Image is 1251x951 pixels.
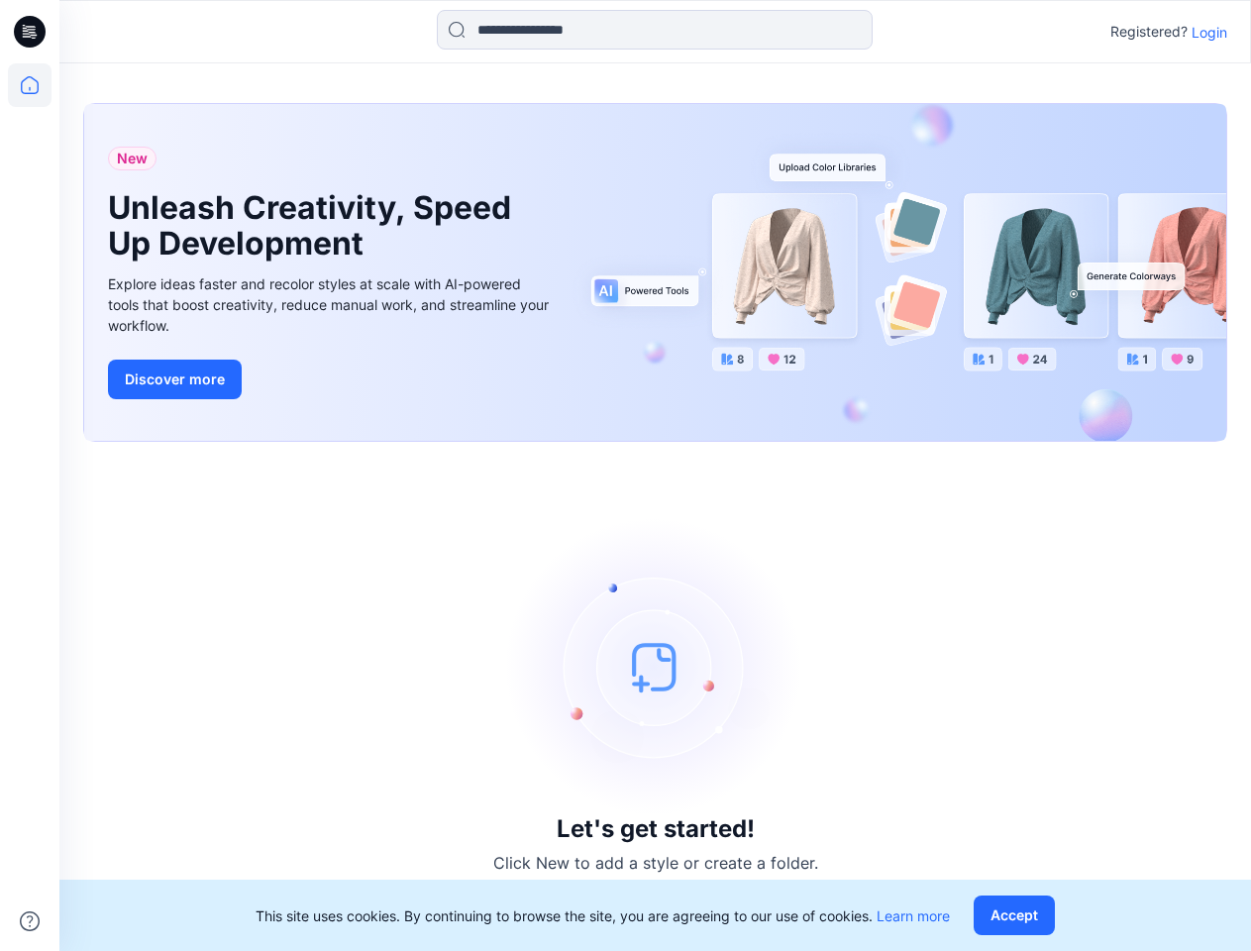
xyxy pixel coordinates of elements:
[108,190,524,262] h1: Unleash Creativity, Speed Up Development
[974,896,1055,935] button: Accept
[507,518,804,815] img: empty-state-image.svg
[493,851,818,875] p: Click New to add a style or create a folder.
[108,360,242,399] button: Discover more
[1110,20,1188,44] p: Registered?
[108,273,554,336] div: Explore ideas faster and recolor styles at scale with AI-powered tools that boost creativity, red...
[1192,22,1227,43] p: Login
[108,360,554,399] a: Discover more
[117,147,148,170] span: New
[557,815,755,843] h3: Let's get started!
[256,905,950,926] p: This site uses cookies. By continuing to browse the site, you are agreeing to our use of cookies.
[877,907,950,924] a: Learn more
